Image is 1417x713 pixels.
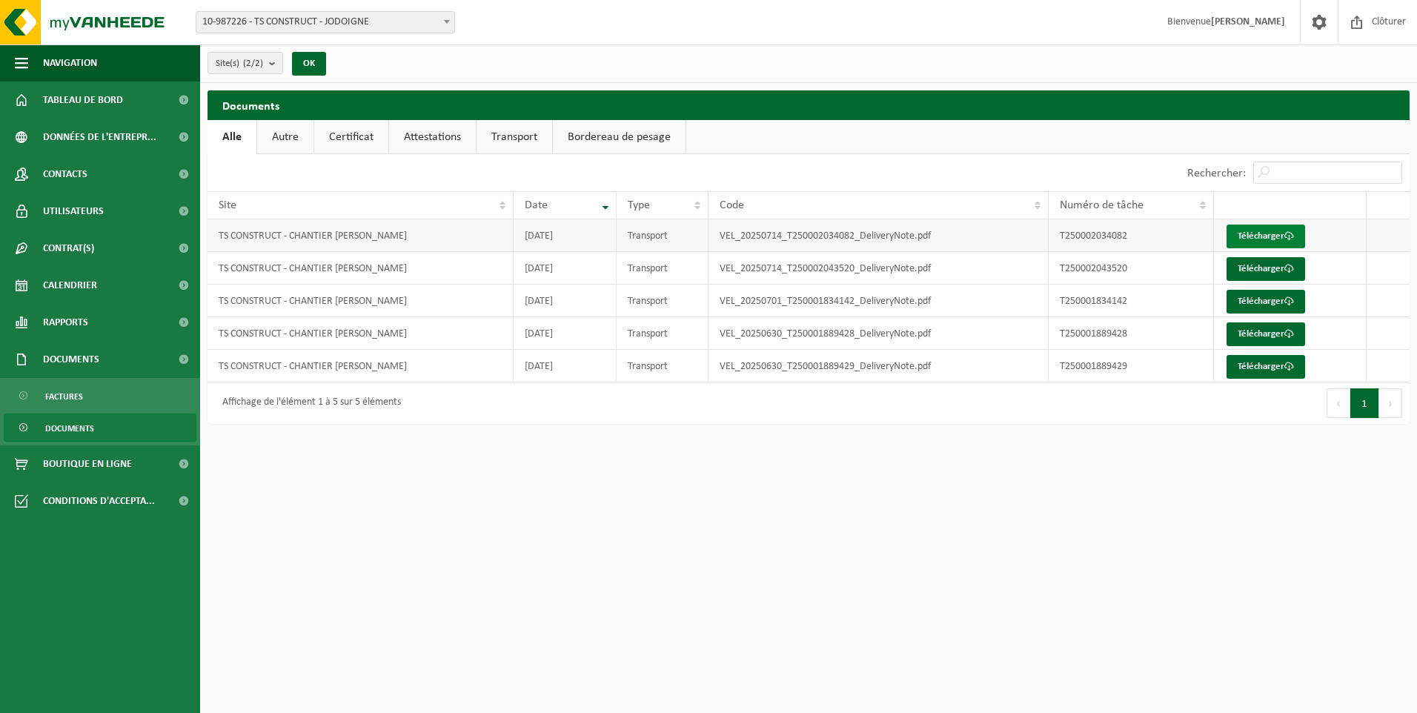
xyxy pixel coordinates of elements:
span: Site [219,199,236,211]
span: Contrat(s) [43,230,94,267]
button: Previous [1327,388,1350,418]
span: Contacts [43,156,87,193]
div: Affichage de l'élément 1 à 5 sur 5 éléments [215,390,401,417]
td: TS CONSTRUCT - CHANTIER [PERSON_NAME] [208,285,514,317]
span: Calendrier [43,267,97,304]
a: Documents [4,414,196,442]
span: Rapports [43,304,88,341]
span: Utilisateurs [43,193,104,230]
td: TS CONSTRUCT - CHANTIER [PERSON_NAME] [208,252,514,285]
span: Factures [45,382,83,411]
label: Rechercher: [1187,168,1246,179]
span: Numéro de tâche [1060,199,1144,211]
span: Conditions d'accepta... [43,482,155,520]
a: Factures [4,382,196,410]
span: Type [628,199,650,211]
button: 1 [1350,388,1379,418]
a: Alle [208,120,256,154]
button: OK [292,52,326,76]
td: VEL_20250630_T250001889429_DeliveryNote.pdf [708,350,1049,382]
td: T250002043520 [1049,252,1213,285]
h2: Documents [208,90,1410,119]
count: (2/2) [243,59,263,68]
td: TS CONSTRUCT - CHANTIER [PERSON_NAME] [208,350,514,382]
a: Télécharger [1227,322,1305,346]
a: Télécharger [1227,225,1305,248]
button: Site(s)(2/2) [208,52,283,74]
td: VEL_20250714_T250002043520_DeliveryNote.pdf [708,252,1049,285]
span: Boutique en ligne [43,445,132,482]
td: VEL_20250714_T250002034082_DeliveryNote.pdf [708,219,1049,252]
td: [DATE] [514,252,617,285]
span: 10-987226 - TS CONSTRUCT - JODOIGNE [196,11,455,33]
td: TS CONSTRUCT - CHANTIER [PERSON_NAME] [208,219,514,252]
td: Transport [617,219,708,252]
strong: [PERSON_NAME] [1211,16,1285,27]
a: Bordereau de pesage [553,120,686,154]
td: Transport [617,252,708,285]
td: [DATE] [514,350,617,382]
td: Transport [617,285,708,317]
td: VEL_20250701_T250001834142_DeliveryNote.pdf [708,285,1049,317]
td: T250002034082 [1049,219,1213,252]
span: Documents [45,414,94,442]
td: [DATE] [514,219,617,252]
a: Télécharger [1227,257,1305,281]
a: Autre [257,120,313,154]
a: Télécharger [1227,355,1305,379]
span: Tableau de bord [43,82,123,119]
span: 10-987226 - TS CONSTRUCT - JODOIGNE [196,12,454,33]
td: TS CONSTRUCT - CHANTIER [PERSON_NAME] [208,317,514,350]
td: T250001889429 [1049,350,1213,382]
td: [DATE] [514,317,617,350]
td: Transport [617,350,708,382]
span: Code [720,199,744,211]
td: [DATE] [514,285,617,317]
td: T250001889428 [1049,317,1213,350]
span: Données de l'entrepr... [43,119,156,156]
a: Attestations [389,120,476,154]
span: Documents [43,341,99,378]
span: Navigation [43,44,97,82]
a: Certificat [314,120,388,154]
td: VEL_20250630_T250001889428_DeliveryNote.pdf [708,317,1049,350]
td: Transport [617,317,708,350]
span: Site(s) [216,53,263,75]
a: Télécharger [1227,290,1305,314]
td: T250001834142 [1049,285,1213,317]
a: Transport [477,120,552,154]
span: Date [525,199,548,211]
button: Next [1379,388,1402,418]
